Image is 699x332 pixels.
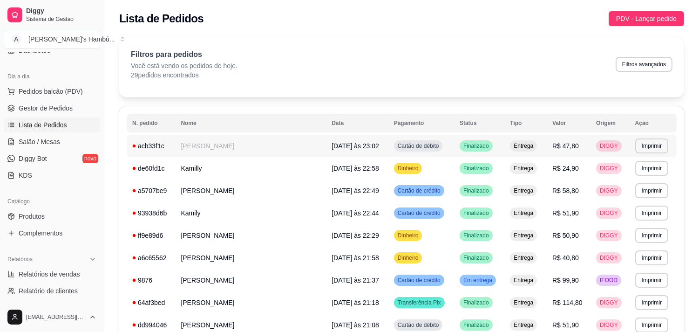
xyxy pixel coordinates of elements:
h2: Lista de Pedidos [119,11,204,26]
span: Finalizado [461,321,491,329]
span: Sistema de Gestão [26,15,96,23]
span: DIGGY [598,232,620,239]
span: [DATE] às 22:58 [332,165,379,172]
span: Entrega [512,277,535,284]
span: Em entrega [461,277,494,284]
th: Pagamento [388,114,454,132]
span: R$ 24,90 [552,165,579,172]
span: Entrega [512,209,535,217]
span: Cartão de crédito [396,187,442,194]
p: Filtros para pedidos [131,49,238,60]
span: Lista de Pedidos [19,120,67,130]
span: [DATE] às 21:58 [332,254,379,262]
span: Relatórios de vendas [19,270,80,279]
span: R$ 114,80 [552,299,583,306]
th: Status [454,114,504,132]
th: Tipo [504,114,547,132]
span: R$ 40,80 [552,254,579,262]
span: Cartão de crédito [396,277,442,284]
span: [DATE] às 23:02 [332,142,379,150]
a: Lista de Pedidos [4,118,100,132]
p: 29 pedidos encontrados [131,70,238,80]
span: DIGGY [598,299,620,306]
span: KDS [19,171,32,180]
div: 93938d6b [132,208,170,218]
span: Pedidos balcão (PDV) [19,87,83,96]
a: Salão / Mesas [4,134,100,149]
span: Diggy [26,7,96,15]
td: [PERSON_NAME] [175,180,326,202]
span: [DATE] às 21:08 [332,321,379,329]
button: Imprimir [635,161,668,176]
span: Salão / Mesas [19,137,60,146]
span: DIGGY [598,187,620,194]
span: Cartão de crédito [396,209,442,217]
span: [EMAIL_ADDRESS][DOMAIN_NAME] [26,313,85,321]
span: Diggy Bot [19,154,47,163]
a: Complementos [4,226,100,241]
span: Entrega [512,187,535,194]
td: [PERSON_NAME] [175,224,326,247]
button: Imprimir [635,273,668,288]
span: DIGGY [598,254,620,262]
th: Data [326,114,388,132]
span: IFOOD [598,277,619,284]
div: acb33f1c [132,141,170,151]
button: Imprimir [635,228,668,243]
span: Dinheiro [396,165,421,172]
span: Entrega [512,142,535,150]
a: KDS [4,168,100,183]
a: DiggySistema de Gestão [4,4,100,26]
td: [PERSON_NAME] [175,269,326,291]
button: PDV - Lançar pedido [609,11,684,26]
span: Finalizado [461,299,491,306]
a: Relatórios de vendas [4,267,100,282]
span: Entrega [512,321,535,329]
span: Finalizado [461,254,491,262]
a: Produtos [4,209,100,224]
span: PDV - Lançar pedido [616,14,677,24]
button: Pedidos balcão (PDV) [4,84,100,99]
div: dd994046 [132,320,170,330]
th: N. pedido [127,114,175,132]
div: ff9e89d6 [132,231,170,240]
button: Select a team [4,30,100,48]
span: Dinheiro [396,232,421,239]
div: a5707be9 [132,186,170,195]
span: Gestor de Pedidos [19,104,73,113]
td: Kamilly [175,157,326,180]
span: Finalizado [461,165,491,172]
td: [PERSON_NAME] [175,291,326,314]
span: DIGGY [598,142,620,150]
div: [PERSON_NAME]'s Hambú ... [28,35,115,44]
button: Imprimir [635,250,668,265]
td: [PERSON_NAME] [175,247,326,269]
a: Gestor de Pedidos [4,101,100,116]
span: Finalizado [461,142,491,150]
th: Origem [590,114,630,132]
button: Imprimir [635,295,668,310]
td: [PERSON_NAME] [175,135,326,157]
span: [DATE] às 22:29 [332,232,379,239]
span: Relatórios [7,256,33,263]
button: Imprimir [635,138,668,153]
th: Valor [547,114,590,132]
span: R$ 51,90 [552,209,579,217]
span: DIGGY [598,209,620,217]
button: Imprimir [635,183,668,198]
span: R$ 50,90 [552,232,579,239]
span: Relatório de clientes [19,286,78,296]
span: Dinheiro [396,254,421,262]
a: Diggy Botnovo [4,151,100,166]
div: Catálogo [4,194,100,209]
span: Finalizado [461,232,491,239]
div: a6c65562 [132,253,170,263]
span: Cartão de débito [396,321,441,329]
a: Relatório de mesas [4,300,100,315]
p: Você está vendo os pedidos de hoje. [131,61,238,70]
button: Filtros avançados [616,57,672,72]
span: Finalizado [461,209,491,217]
span: Entrega [512,232,535,239]
span: Produtos [19,212,45,221]
span: Finalizado [461,187,491,194]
